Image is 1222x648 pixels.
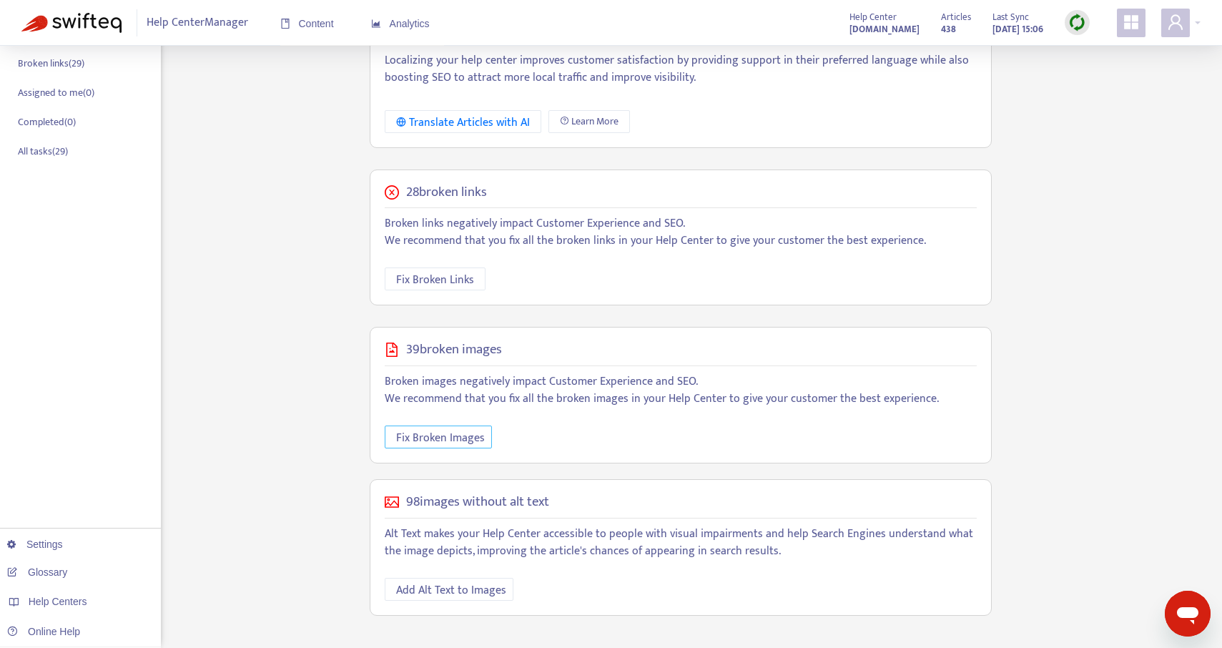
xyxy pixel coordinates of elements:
span: area-chart [371,19,381,29]
span: Fix Broken Links [396,271,474,289]
span: Help Center [849,9,897,25]
span: Help Center Manager [147,9,248,36]
p: Broken images negatively impact Customer Experience and SEO. We recommend that you fix all the br... [385,373,977,408]
img: sync.dc5367851b00ba804db3.png [1068,14,1086,31]
span: Fix Broken Images [396,429,485,447]
span: Add Alt Text to Images [396,581,506,599]
span: Last Sync [992,9,1029,25]
a: Learn More [548,110,630,133]
strong: 438 [941,21,956,37]
span: user [1167,14,1184,31]
h5: 98 images without alt text [406,494,549,511]
p: Localizing your help center improves customer satisfaction by providing support in their preferre... [385,52,977,87]
a: Glossary [7,566,67,578]
p: Broken links ( 29 ) [18,56,84,71]
span: file-image [385,343,399,357]
div: Translate Articles with AI [396,114,530,132]
p: Completed ( 0 ) [18,114,76,129]
h5: 28 broken links [406,185,487,201]
span: Learn More [571,114,619,129]
span: Help Centers [29,596,87,607]
button: Fix Broken Images [385,426,492,448]
img: Swifteq [21,13,122,33]
span: picture [385,495,399,509]
a: Settings [7,539,63,550]
span: Analytics [371,18,430,29]
button: Fix Broken Links [385,267,486,290]
button: Add Alt Text to Images [385,578,513,601]
strong: [DATE] 15:06 [992,21,1043,37]
a: Online Help [7,626,80,637]
iframe: Button to launch messaging window [1165,591,1211,637]
p: Broken links negatively impact Customer Experience and SEO. We recommend that you fix all the bro... [385,215,977,250]
span: close-circle [385,185,399,200]
span: Articles [941,9,971,25]
p: Assigned to me ( 0 ) [18,85,94,100]
h5: 39 broken images [406,342,502,358]
p: Alt Text makes your Help Center accessible to people with visual impairments and help Search Engi... [385,526,977,560]
span: book [280,19,290,29]
button: Translate Articles with AI [385,110,541,133]
a: [DOMAIN_NAME] [849,21,920,37]
span: appstore [1123,14,1140,31]
span: Content [280,18,334,29]
p: All tasks ( 29 ) [18,144,68,159]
